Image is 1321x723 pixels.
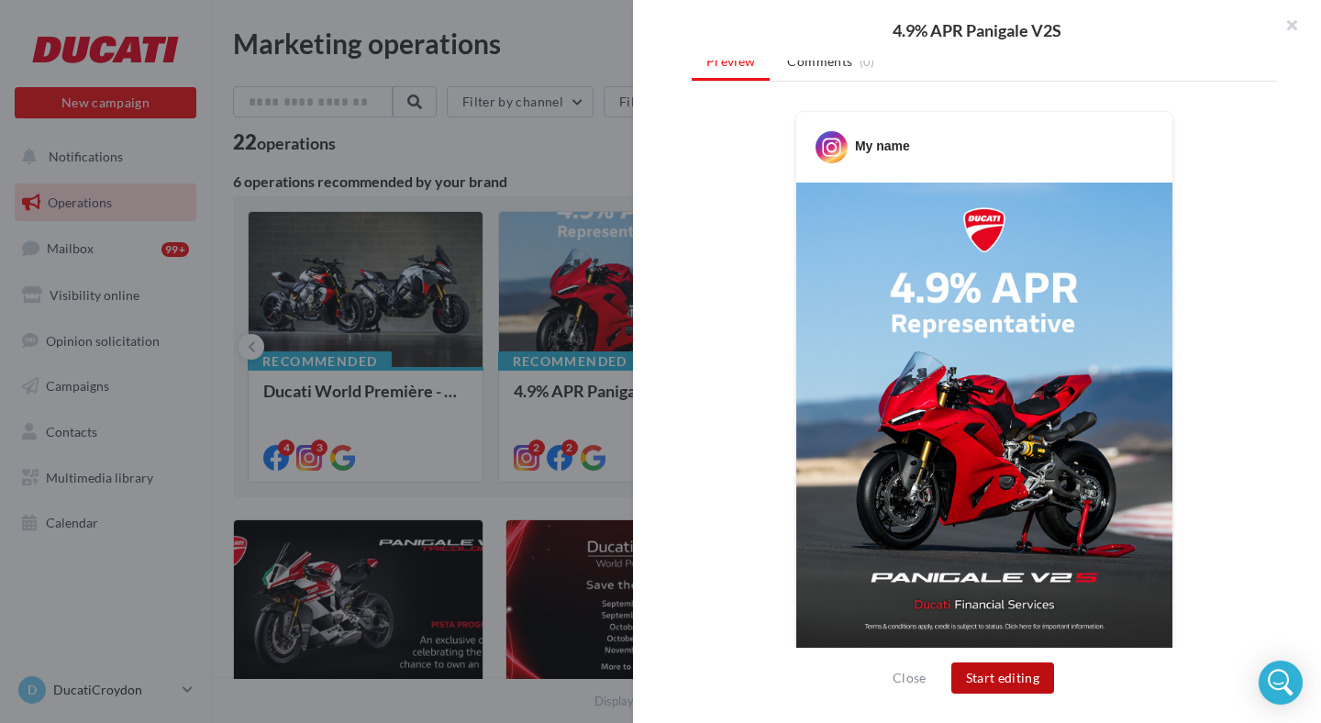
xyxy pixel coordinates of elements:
div: Open Intercom Messenger [1259,661,1303,705]
button: Close [885,667,934,689]
button: Start editing [951,662,1055,694]
div: 4.9% APR Panigale V2S [662,22,1292,39]
span: Comments [787,52,852,71]
span: (0) [860,54,875,69]
div: My name [855,137,910,155]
